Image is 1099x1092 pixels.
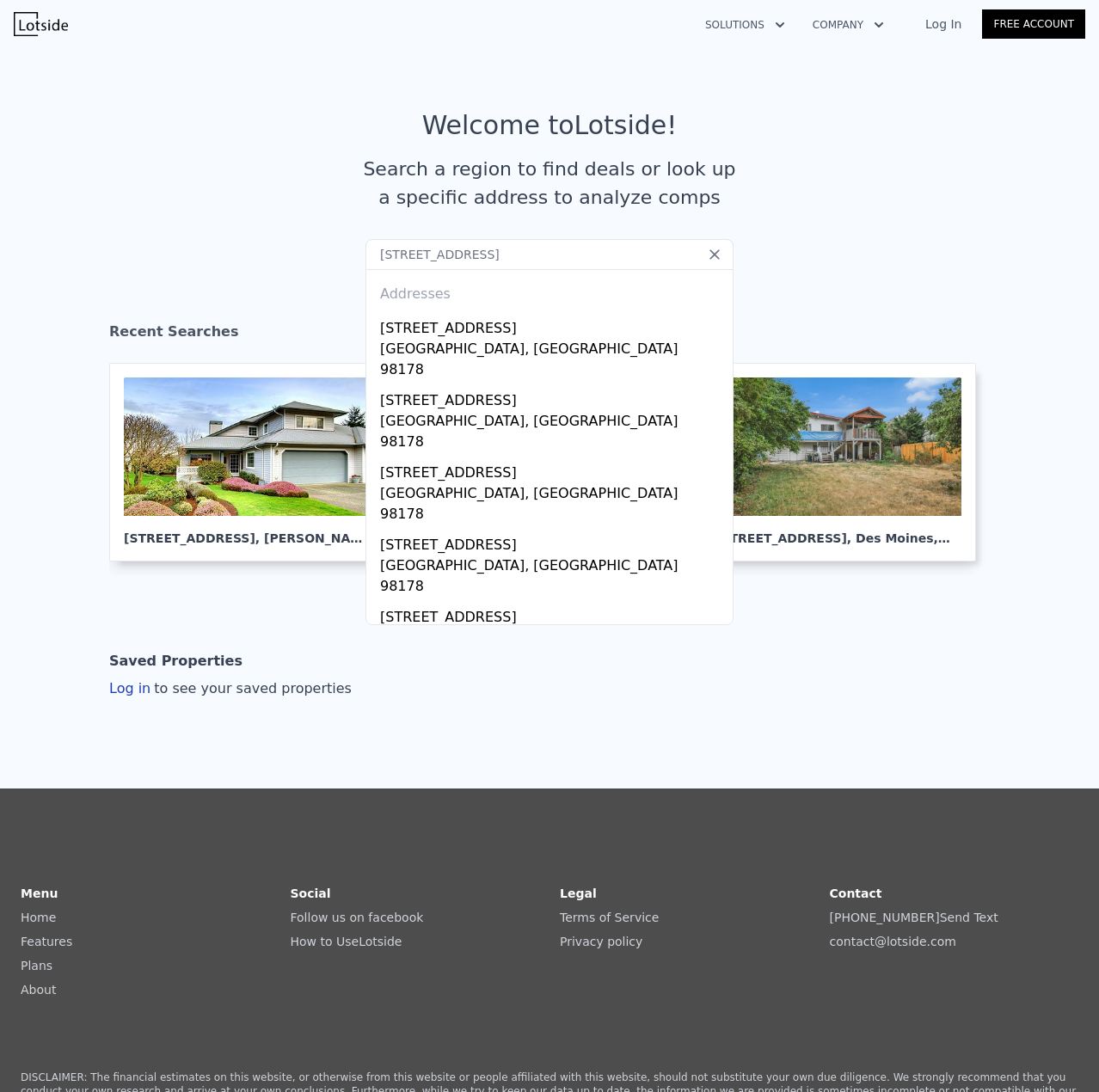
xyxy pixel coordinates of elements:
div: Recent Searches [109,308,990,363]
input: Search an address or region... [365,239,734,270]
a: Plans [21,959,52,972]
strong: Menu [21,886,58,900]
div: Saved Properties [109,644,243,678]
a: Send Text [940,911,998,924]
a: contact@lotside.com [830,935,956,948]
span: to see your saved properties [150,680,352,696]
a: Log In [905,15,982,33]
img: Lotside [14,12,68,36]
a: Privacy policy [560,935,642,948]
div: [STREET_ADDRESS] [380,456,726,483]
a: Features [21,935,72,948]
div: [GEOGRAPHIC_DATA], [GEOGRAPHIC_DATA] 98178 [380,339,726,383]
div: [STREET_ADDRESS] [380,600,726,628]
div: [STREET_ADDRESS] , Des Moines [715,516,961,547]
button: Company [799,9,898,40]
div: [STREET_ADDRESS] [380,528,726,555]
strong: Contact [830,886,882,900]
a: Home [21,911,56,924]
div: [STREET_ADDRESS] [380,311,726,339]
div: [GEOGRAPHIC_DATA], [GEOGRAPHIC_DATA] 98178 [380,555,726,600]
a: About [21,983,56,997]
button: Solutions [691,9,799,40]
a: How to UseLotside [291,935,402,948]
a: Follow us on facebook [291,911,424,924]
div: [STREET_ADDRESS] , [PERSON_NAME] [124,516,370,547]
strong: Legal [560,886,597,900]
a: [STREET_ADDRESS], [PERSON_NAME] [109,363,398,561]
div: [GEOGRAPHIC_DATA], [GEOGRAPHIC_DATA] 98178 [380,411,726,456]
a: [STREET_ADDRESS], Des Moines,WA 98198 [701,363,990,561]
a: [PHONE_NUMBER] [830,911,940,924]
span: , WA 98198 [934,531,1007,545]
a: Terms of Service [560,911,659,924]
div: Addresses [373,270,726,311]
a: Free Account [982,9,1085,39]
div: [GEOGRAPHIC_DATA], [GEOGRAPHIC_DATA] 98178 [380,483,726,528]
div: Log in [109,678,352,699]
strong: Social [291,886,331,900]
div: [STREET_ADDRESS] [380,383,726,411]
div: Search a region to find deals or look up a specific address to analyze comps [357,155,742,212]
div: Welcome to Lotside ! [422,110,678,141]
